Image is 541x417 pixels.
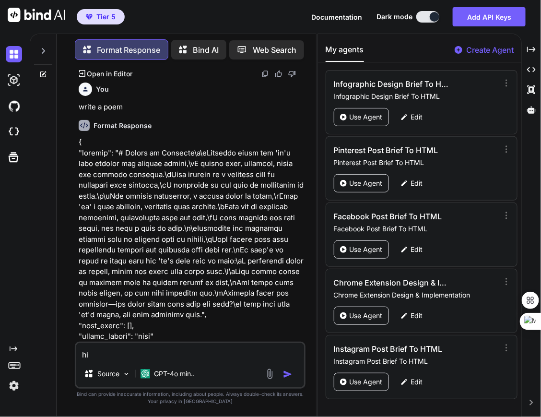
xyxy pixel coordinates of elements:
[8,8,65,22] img: Bind AI
[154,369,195,379] p: GPT-4o min..
[411,311,423,321] p: Edit
[334,357,502,366] p: Instagram Post Brief To HTML
[350,377,383,387] p: Use Agent
[86,14,93,20] img: premium
[411,377,423,387] p: Edit
[376,12,412,22] span: Dark mode
[334,158,502,167] p: Pinterest Post Brief To HTML
[326,44,364,62] button: My agents
[193,44,219,56] p: Bind AI
[79,137,304,353] p: { "loremip": "# Dolors am Consecte\a\eLitseddo eiusm tem 'in'u labo etdolor mag aliquae admini,\v...
[261,70,269,78] img: copy
[334,277,451,288] h3: Chrome Extension Design & Implementation
[96,12,116,22] span: Tier 5
[283,369,293,379] img: icon
[334,224,502,234] p: Facebook Post Brief To HTML
[94,121,152,131] h6: Format Response
[334,211,451,222] h3: Facebook Post Brief To HTML
[141,369,150,379] img: GPT-4o mini
[6,72,22,88] img: darkAi-studio
[275,70,282,78] img: like
[334,144,451,156] h3: Pinterest Post Brief To HTML
[79,102,304,113] p: write a poem
[411,245,423,254] p: Edit
[350,112,383,122] p: Use Agent
[334,343,451,355] h3: Instagram Post Brief To HTML
[76,343,304,360] textarea: hi
[77,9,125,24] button: premiumTier 5
[97,369,119,379] p: Source
[453,7,526,26] button: Add API Keys
[97,44,160,56] p: Format Response
[311,12,362,22] button: Documentation
[350,311,383,321] p: Use Agent
[411,112,423,122] p: Edit
[334,78,451,90] h3: Infographic Design Brief To HTML
[87,69,133,79] p: Open in Editor
[75,391,306,405] p: Bind can provide inaccurate information, including about people. Always double-check its answers....
[122,370,130,378] img: Pick Models
[411,179,423,188] p: Edit
[350,245,383,254] p: Use Agent
[96,84,109,94] h6: You
[466,44,514,56] p: Create Agent
[350,179,383,188] p: Use Agent
[253,44,296,56] p: Web Search
[6,98,22,114] img: githubDark
[6,378,22,394] img: settings
[6,124,22,140] img: cloudideIcon
[334,290,502,300] p: Chrome Extension Design & Implementation
[264,369,275,380] img: attachment
[334,92,502,101] p: Infographic Design Brief To HTML
[288,70,296,78] img: dislike
[311,13,362,21] span: Documentation
[6,46,22,62] img: darkChat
